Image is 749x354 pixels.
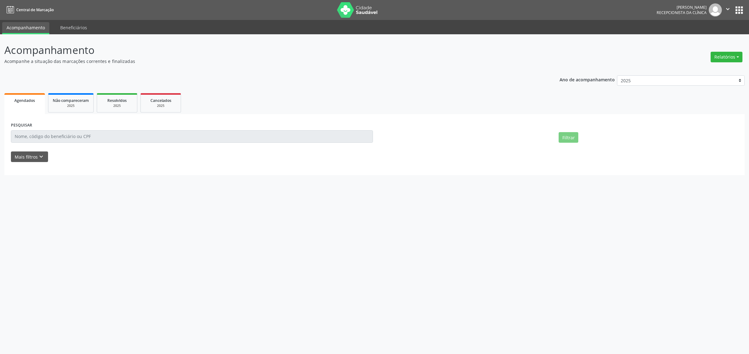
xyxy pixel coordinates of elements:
[53,103,89,108] div: 2025
[101,103,133,108] div: 2025
[2,22,49,34] a: Acompanhamento
[145,103,176,108] div: 2025
[38,153,45,160] i: keyboard_arrow_down
[734,5,745,16] button: apps
[4,58,522,65] p: Acompanhe a situação das marcações correntes e finalizadas
[560,75,615,83] p: Ano de acompanhamento
[4,5,54,15] a: Central de Marcação
[711,52,742,62] button: Relatórios
[107,98,127,103] span: Resolvidos
[657,5,707,10] div: [PERSON_NAME]
[14,98,35,103] span: Agendados
[4,42,522,58] p: Acompanhamento
[16,7,54,12] span: Central de Marcação
[724,6,731,12] i: 
[722,3,734,17] button: 
[53,98,89,103] span: Não compareceram
[11,130,373,143] input: Nome, código do beneficiário ou CPF
[11,151,48,162] button: Mais filtroskeyboard_arrow_down
[56,22,91,33] a: Beneficiários
[709,3,722,17] img: img
[657,10,707,15] span: Recepcionista da clínica
[150,98,171,103] span: Cancelados
[559,132,578,143] button: Filtrar
[11,121,32,130] label: PESQUISAR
